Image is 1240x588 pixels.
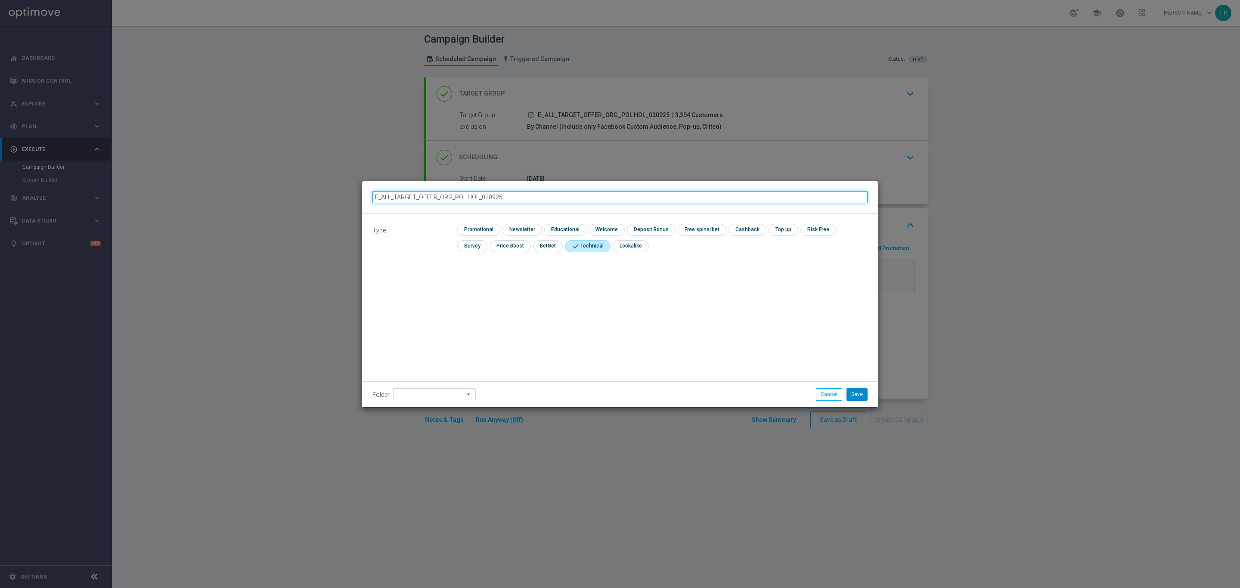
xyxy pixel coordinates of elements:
[816,388,842,400] button: Cancel
[846,388,868,400] button: Save
[372,391,390,399] label: Folder
[372,191,868,203] input: New Action
[465,389,473,400] i: arrow_drop_down
[372,227,387,234] span: Type:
